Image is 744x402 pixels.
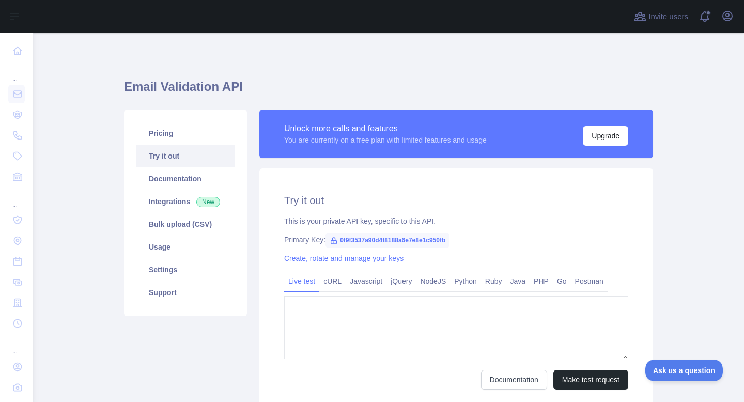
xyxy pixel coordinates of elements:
[136,145,235,167] a: Try it out
[386,273,416,289] a: jQuery
[8,335,25,355] div: ...
[553,370,628,390] button: Make test request
[583,126,628,146] button: Upgrade
[8,62,25,83] div: ...
[632,8,690,25] button: Invite users
[284,193,628,208] h2: Try it out
[284,135,487,145] div: You are currently on a free plan with limited features and usage
[648,11,688,23] span: Invite users
[284,273,319,289] a: Live test
[506,273,530,289] a: Java
[136,236,235,258] a: Usage
[136,281,235,304] a: Support
[481,370,547,390] a: Documentation
[8,188,25,209] div: ...
[571,273,608,289] a: Postman
[136,167,235,190] a: Documentation
[645,360,723,381] iframe: Toggle Customer Support
[284,254,404,262] a: Create, rotate and manage your keys
[326,233,450,248] span: 0f9f3537a90d4f8188a6e7e8e1c950fb
[450,273,481,289] a: Python
[136,213,235,236] a: Bulk upload (CSV)
[319,273,346,289] a: cURL
[284,122,487,135] div: Unlock more calls and features
[136,122,235,145] a: Pricing
[346,273,386,289] a: Javascript
[136,258,235,281] a: Settings
[124,79,653,103] h1: Email Validation API
[284,235,628,245] div: Primary Key:
[481,273,506,289] a: Ruby
[553,273,571,289] a: Go
[284,216,628,226] div: This is your private API key, specific to this API.
[530,273,553,289] a: PHP
[136,190,235,213] a: Integrations New
[416,273,450,289] a: NodeJS
[196,197,220,207] span: New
